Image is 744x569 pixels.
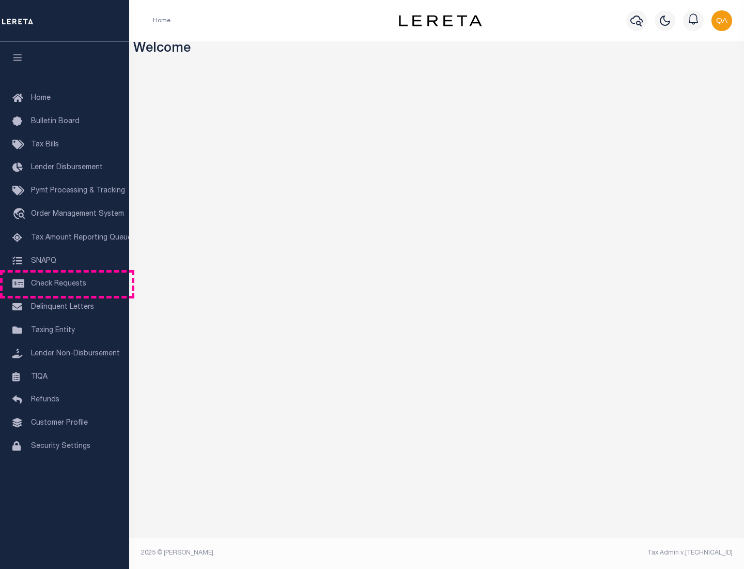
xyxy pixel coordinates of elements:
[31,373,48,380] span: TIQA
[31,141,59,148] span: Tax Bills
[31,257,56,264] span: SNAPQ
[31,187,125,194] span: Pymt Processing & Tracking
[31,443,90,450] span: Security Settings
[31,420,88,427] span: Customer Profile
[31,396,59,403] span: Refunds
[31,350,120,357] span: Lender Non-Disbursement
[31,211,124,218] span: Order Management System
[31,327,75,334] span: Taxing Entity
[399,15,482,26] img: logo-dark.svg
[444,548,733,558] div: Tax Admin v.[TECHNICAL_ID]
[711,10,732,31] img: svg+xml;base64,PHN2ZyB4bWxucz0iaHR0cDovL3d3dy53My5vcmcvMjAwMC9zdmciIHBvaW50ZXItZXZlbnRzPSJub25lIi...
[31,304,94,311] span: Delinquent Letters
[31,280,86,288] span: Check Requests
[31,118,80,125] span: Bulletin Board
[133,41,740,57] h3: Welcome
[12,208,29,221] i: travel_explore
[31,164,103,171] span: Lender Disbursement
[31,234,132,242] span: Tax Amount Reporting Queue
[153,16,171,25] li: Home
[133,548,437,558] div: 2025 © [PERSON_NAME].
[31,95,51,102] span: Home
